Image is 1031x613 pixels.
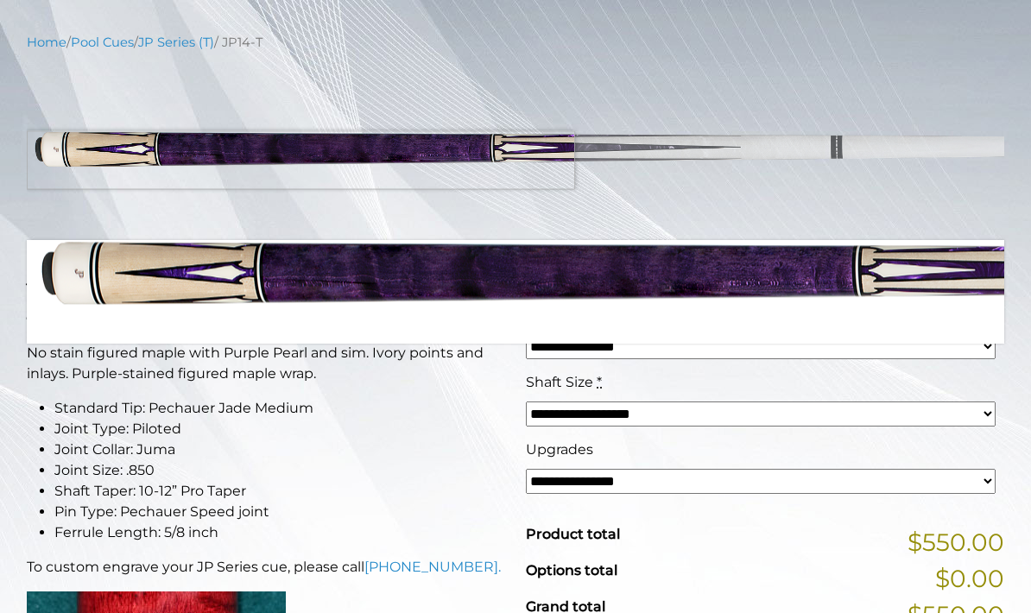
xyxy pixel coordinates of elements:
nav: Breadcrumb [27,33,1004,52]
a: [PHONE_NUMBER]. [364,559,501,575]
abbr: required [597,374,602,390]
span: Cue Weight [526,306,609,323]
bdi: 550.00 [526,258,623,288]
p: No stain figured maple with Purple Pearl and sim. Ivory points and inlays. Purple-stained figured... [27,343,505,384]
a: Pool Cues [71,35,134,50]
p: To custom engrave your JP Series cue, please call [27,557,505,578]
img: jp14-T.png [27,65,1004,227]
abbr: required [612,306,617,323]
li: Standard Tip: Pechauer Jade Medium [54,398,505,419]
li: Ferrule Length: 5/8 inch [54,522,505,543]
a: Home [27,35,66,50]
span: $0.00 [935,560,1004,597]
a: JP Series (T) [138,35,214,50]
strong: This Pechauer pool cue takes 6-10 weeks to ship. [27,313,421,333]
li: Joint Type: Piloted [54,419,505,439]
span: $550.00 [908,524,1004,560]
strong: JP14-T Pool Cue [27,254,301,296]
li: Joint Size: .850 [54,460,505,481]
li: Shaft Taper: 10-12” Pro Taper [54,481,505,502]
span: Options total [526,562,617,578]
li: Joint Collar: Juma [54,439,505,460]
span: $ [526,258,541,288]
span: Product total [526,526,620,542]
span: Upgrades [526,441,593,458]
li: Pin Type: Pechauer Speed joint [54,502,505,522]
span: Shaft Size [526,374,593,390]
